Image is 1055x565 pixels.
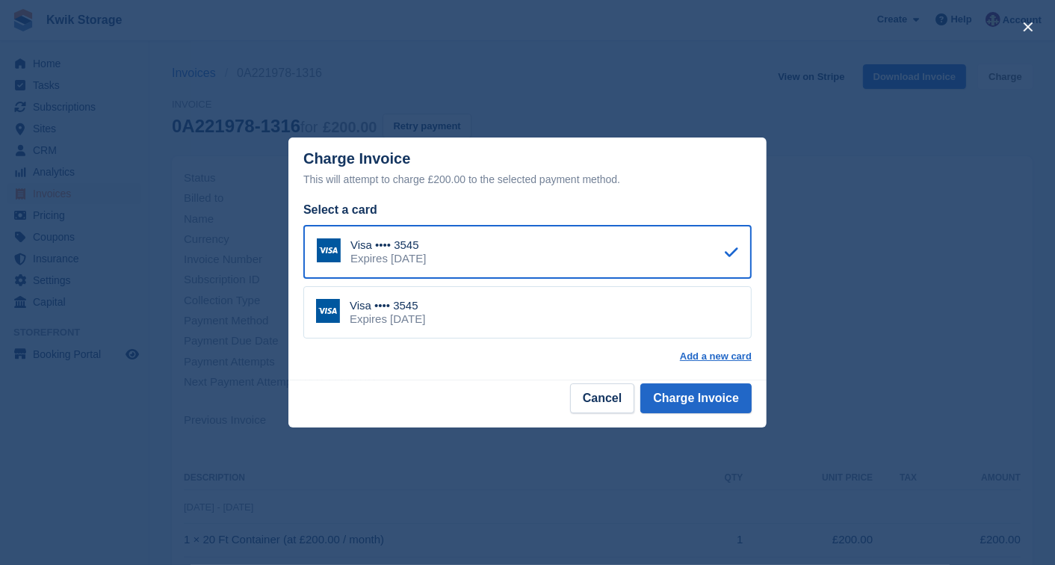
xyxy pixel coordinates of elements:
[316,299,340,323] img: Visa Logo
[350,312,425,326] div: Expires [DATE]
[350,238,426,252] div: Visa •••• 3545
[350,252,426,265] div: Expires [DATE]
[303,150,752,188] div: Charge Invoice
[303,201,752,219] div: Select a card
[1016,15,1040,39] button: close
[350,299,425,312] div: Visa •••• 3545
[317,238,341,262] img: Visa Logo
[303,170,752,188] div: This will attempt to charge £200.00 to the selected payment method.
[570,383,634,413] button: Cancel
[680,351,752,362] a: Add a new card
[640,383,752,413] button: Charge Invoice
